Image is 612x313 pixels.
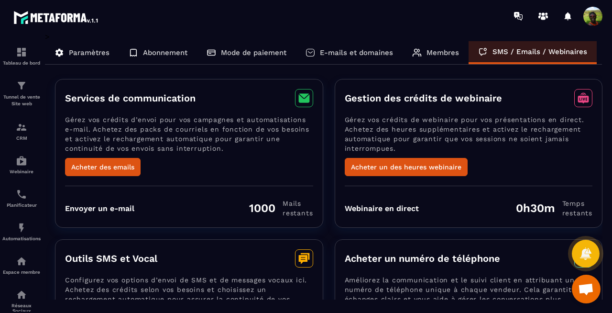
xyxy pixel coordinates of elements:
a: Ouvrir le chat [572,275,601,303]
p: Gérez vos crédits de webinaire pour vos présentations en direct. Achetez des heures supplémentair... [345,115,593,158]
p: Tunnel de vente Site web [2,94,41,107]
h3: Services de communication [65,92,196,104]
p: Gérez vos crédits d’envoi pour vos campagnes et automatisations e-mail. Achetez des packs de cour... [65,115,313,158]
img: social-network [16,289,27,301]
button: Acheter un des heures webinaire [345,158,468,176]
a: formationformationCRM [2,114,41,148]
p: Espace membre [2,269,41,275]
button: Acheter des emails [65,158,141,176]
span: restants [562,208,592,218]
p: Membres [426,48,459,57]
p: Tableau de bord [2,60,41,66]
div: Webinaire en direct [345,204,419,213]
a: automationsautomationsEspace membre [2,248,41,282]
div: 1000 [249,199,313,218]
a: automationsautomationsAutomatisations [2,215,41,248]
p: E-mails et domaines [320,48,393,57]
p: Mode de paiement [221,48,286,57]
p: Abonnement [143,48,187,57]
span: Temps [562,199,592,208]
p: Planificateur [2,202,41,208]
p: Paramètres [69,48,109,57]
p: CRM [2,135,41,141]
span: Mails [283,199,313,208]
h3: Outils SMS et Vocal [65,253,157,264]
img: automations [16,155,27,167]
img: automations [16,222,27,234]
a: schedulerschedulerPlanificateur [2,181,41,215]
img: logo [13,9,99,26]
div: 0h30m [516,199,592,218]
img: formation [16,80,27,91]
img: formation [16,122,27,133]
img: formation [16,46,27,58]
span: restants [283,208,313,218]
img: scheduler [16,189,27,200]
p: Webinaire [2,169,41,174]
a: automationsautomationsWebinaire [2,148,41,181]
div: Envoyer un e-mail [65,204,134,213]
h3: Gestion des crédits de webinaire [345,92,502,104]
a: formationformationTableau de bord [2,39,41,73]
p: SMS / Emails / Webinaires [492,47,587,56]
h3: Acheter un numéro de téléphone [345,253,500,264]
a: formationformationTunnel de vente Site web [2,73,41,114]
p: Automatisations [2,236,41,241]
img: automations [16,256,27,267]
